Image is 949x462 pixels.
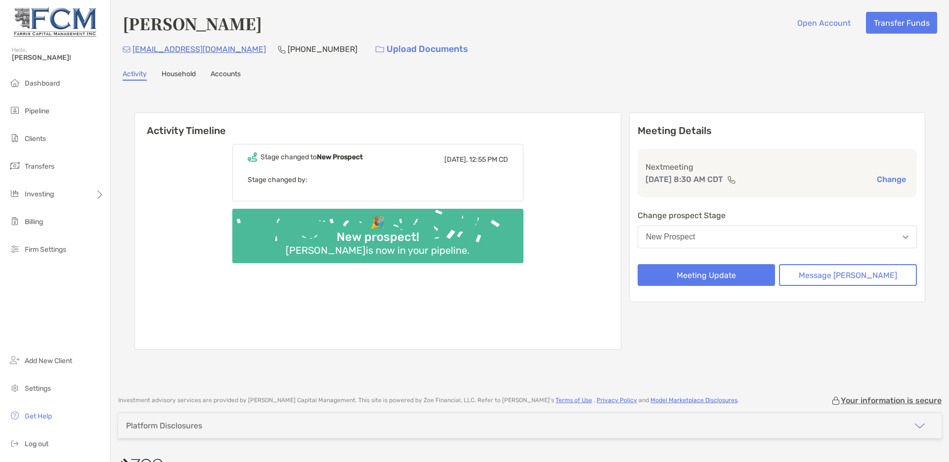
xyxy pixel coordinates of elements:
img: Open dropdown arrow [903,235,908,239]
button: Change [874,174,909,185]
img: button icon [376,46,384,53]
span: Clients [25,135,46,143]
span: Log out [25,440,48,448]
img: Phone Icon [278,46,286,53]
img: logout icon [9,437,21,449]
img: pipeline icon [9,104,21,116]
a: Model Marketplace Disclosures [650,397,737,404]
a: Household [162,70,196,81]
h6: Activity Timeline [135,113,621,137]
p: Meeting Details [638,125,917,137]
span: Billing [25,218,43,226]
span: 12:55 PM CD [469,155,508,164]
p: Change prospect Stage [638,209,917,222]
img: icon arrow [914,420,926,432]
div: New Prospect [646,232,695,241]
img: billing icon [9,215,21,227]
img: clients icon [9,132,21,144]
img: Event icon [248,152,257,162]
span: [PERSON_NAME]! [12,53,104,62]
button: Transfer Funds [866,12,937,34]
button: Message [PERSON_NAME] [779,264,917,286]
a: Privacy Policy [597,397,637,404]
img: firm-settings icon [9,243,21,255]
div: Platform Disclosures [126,421,202,430]
span: Transfers [25,162,54,171]
div: Stage changed to [260,153,363,161]
button: New Prospect [638,226,917,248]
div: 🎉 [366,216,389,230]
button: Meeting Update [638,264,776,286]
p: [DATE] 8:30 AM CDT [646,173,723,185]
img: Confetti [232,209,523,255]
img: transfers icon [9,160,21,172]
span: Add New Client [25,357,72,365]
b: New Prospect [317,153,363,161]
img: get-help icon [9,410,21,421]
a: Activity [123,70,147,81]
img: communication type [727,176,736,184]
button: Open Account [789,12,858,34]
h4: [PERSON_NAME] [123,12,262,35]
p: [PHONE_NUMBER] [288,43,357,55]
span: Firm Settings [25,245,66,254]
div: [PERSON_NAME] is now in your pipeline. [282,244,474,256]
img: add_new_client icon [9,354,21,366]
img: investing icon [9,187,21,199]
span: Settings [25,384,51,393]
img: dashboard icon [9,77,21,89]
span: Dashboard [25,79,60,88]
div: New prospect! [333,230,423,244]
span: Get Help [25,412,52,420]
span: Pipeline [25,107,49,115]
a: Accounts [211,70,241,81]
p: Next meeting [646,161,909,173]
a: Terms of Use [556,397,592,404]
p: Stage changed by: [248,174,508,186]
p: [EMAIL_ADDRESS][DOMAIN_NAME] [132,43,266,55]
img: Zoe Logo [12,4,98,40]
a: Upload Documents [369,39,474,60]
img: Email Icon [123,46,130,52]
span: Investing [25,190,54,198]
span: [DATE], [444,155,468,164]
img: settings icon [9,382,21,394]
p: Your information is secure [841,396,942,405]
p: Investment advisory services are provided by [PERSON_NAME] Capital Management . This site is powe... [118,397,739,404]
